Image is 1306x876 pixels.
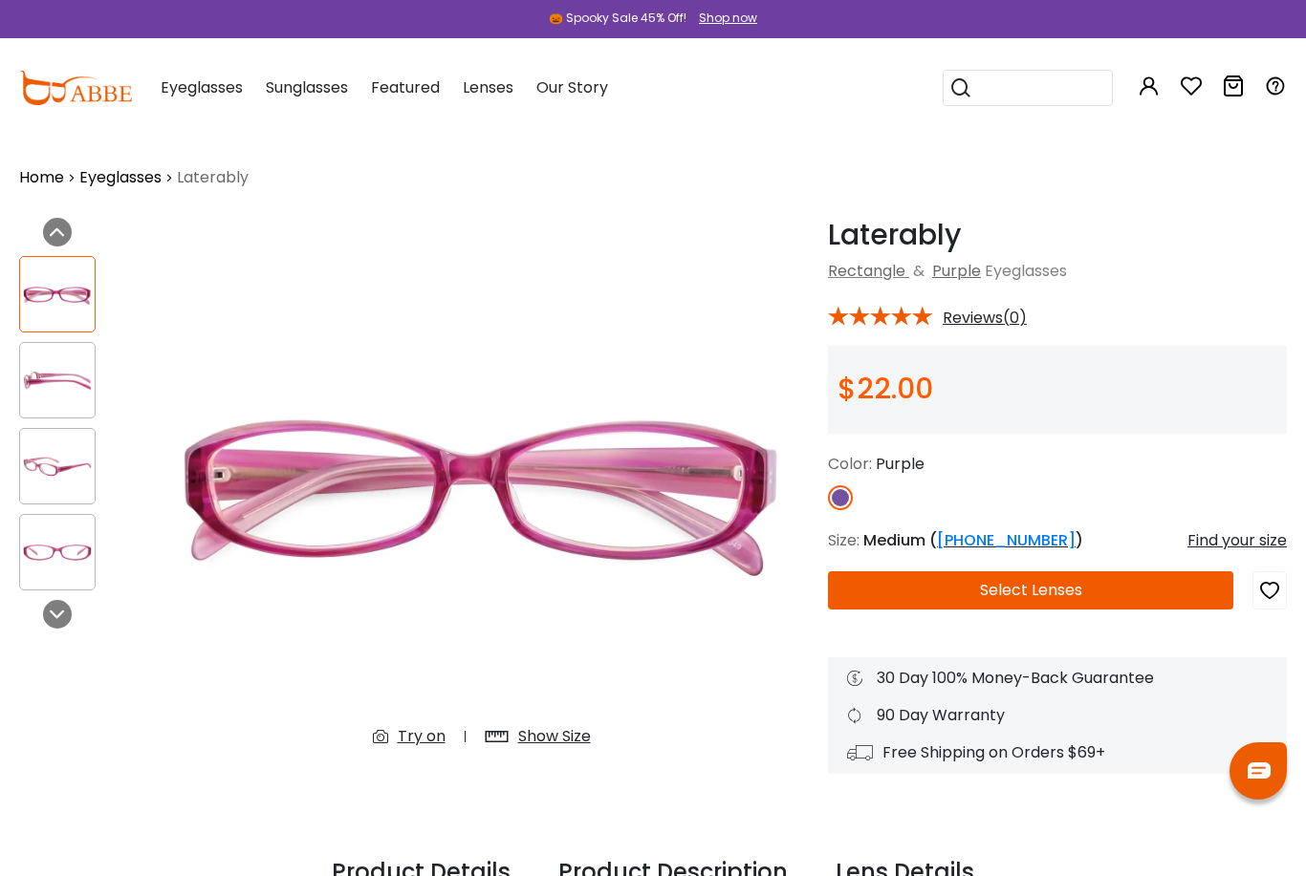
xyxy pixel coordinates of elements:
img: Laterably Purple Acetate Eyeglasses , UniversalBridgeFit Frames from ABBE Glasses [154,218,809,763]
div: Try on [398,725,446,748]
span: $22.00 [838,368,933,409]
span: & [909,260,928,282]
h1: Laterably [828,218,1287,252]
img: chat [1248,762,1271,779]
div: 🎃 Spooky Sale 45% Off! [549,10,686,27]
span: Eyeglasses [161,76,243,98]
div: Show Size [518,725,591,748]
button: Select Lenses [828,571,1233,609]
img: Laterably Purple Acetate Eyeglasses , UniversalBridgeFit Frames from ABBE Glasses [20,534,95,571]
img: abbeglasses.com [19,71,132,105]
div: 30 Day 100% Money-Back Guarantee [847,667,1268,690]
a: Home [19,166,64,189]
span: Size: [828,529,860,551]
img: Laterably Purple Acetate Eyeglasses , UniversalBridgeFit Frames from ABBE Glasses [20,362,95,399]
span: Color: [828,453,872,475]
div: Free Shipping on Orders $69+ [847,741,1268,764]
a: Purple [932,260,981,282]
span: Reviews(0) [943,310,1027,327]
span: Sunglasses [266,76,348,98]
img: Laterably Purple Acetate Eyeglasses , UniversalBridgeFit Frames from ABBE Glasses [20,276,95,313]
span: Lenses [463,76,513,98]
div: Find your size [1187,529,1287,552]
a: Rectangle [828,260,905,282]
a: Eyeglasses [79,166,162,189]
a: Shop now [689,10,757,26]
div: Shop now [699,10,757,27]
img: Laterably Purple Acetate Eyeglasses , UniversalBridgeFit Frames from ABBE Glasses [20,448,95,485]
div: 90 Day Warranty [847,704,1268,727]
span: Eyeglasses [985,260,1067,282]
a: [PHONE_NUMBER] [937,529,1076,551]
span: Laterably [177,166,249,189]
span: Medium ( ) [863,529,1083,551]
span: Featured [371,76,440,98]
span: Our Story [536,76,608,98]
span: Purple [876,453,925,475]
